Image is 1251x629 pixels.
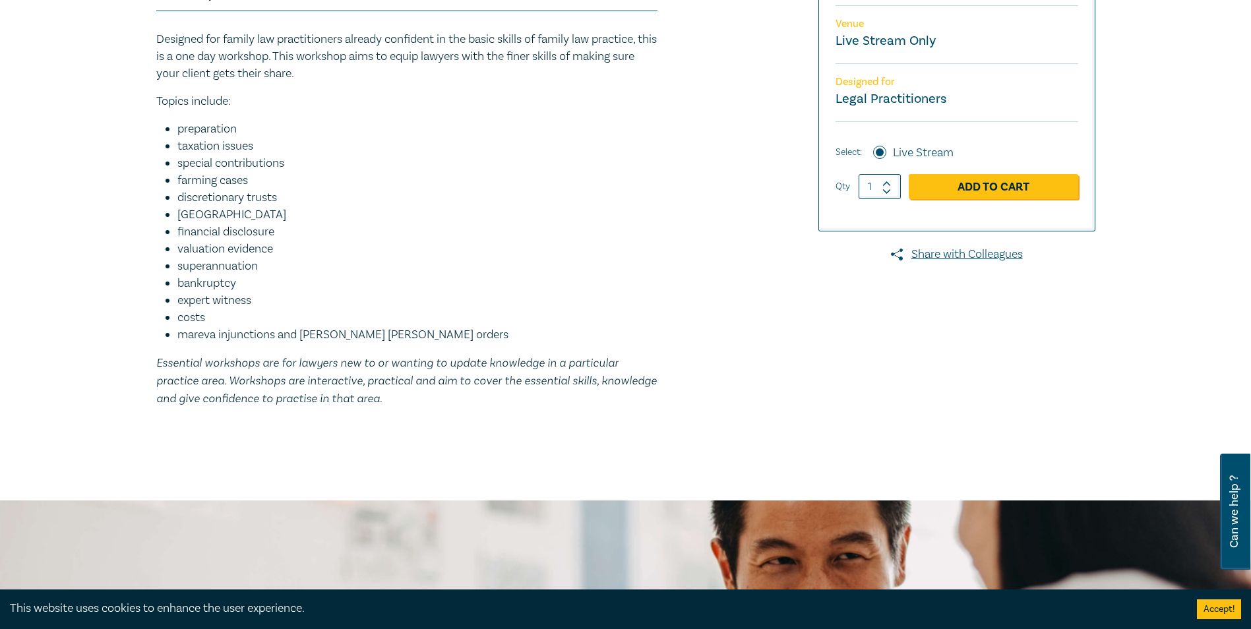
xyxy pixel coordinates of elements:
span: Select: [836,145,862,160]
li: financial disclosure [177,224,657,241]
li: discretionary trusts [177,189,657,206]
input: 1 [859,174,901,199]
span: Can we help ? [1228,462,1240,562]
label: Qty [836,179,850,194]
li: expert witness [177,292,657,309]
a: Add to Cart [909,174,1078,199]
small: Legal Practitioners [836,90,946,107]
button: Accept cookies [1197,599,1241,619]
em: Essential workshops are for lawyers new to or wanting to update knowledge in a particular practic... [156,355,657,405]
li: taxation issues [177,138,657,155]
div: This website uses cookies to enhance the user experience. [10,600,1177,617]
li: mareva injunctions and [PERSON_NAME] [PERSON_NAME] orders [177,326,657,344]
a: Share with Colleagues [818,246,1095,263]
li: preparation [177,121,657,138]
li: superannuation [177,258,657,275]
li: costs [177,309,657,326]
p: Topics include: [156,93,657,110]
p: Designed for family law practitioners already confident in the basic skills of family law practic... [156,31,657,82]
li: [GEOGRAPHIC_DATA] [177,206,657,224]
li: valuation evidence [177,241,657,258]
li: special contributions [177,155,657,172]
li: farming cases [177,172,657,189]
li: bankruptcy [177,275,657,292]
label: Live Stream [893,144,954,162]
p: Designed for [836,76,1078,88]
a: Live Stream Only [836,32,936,49]
p: Venue [836,18,1078,30]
